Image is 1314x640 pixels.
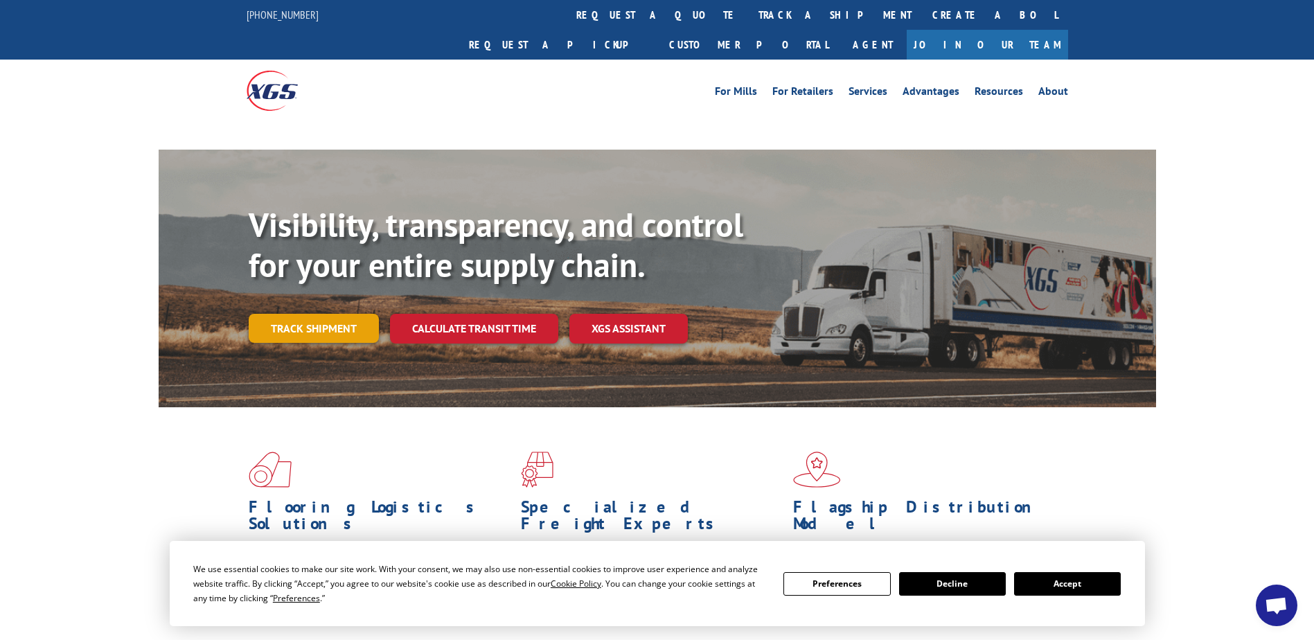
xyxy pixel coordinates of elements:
img: xgs-icon-focused-on-flooring-red [521,452,553,488]
a: Calculate transit time [390,314,558,344]
button: Accept [1014,572,1121,596]
h1: Specialized Freight Experts [521,499,783,539]
a: About [1038,86,1068,101]
button: Decline [899,572,1006,596]
img: xgs-icon-total-supply-chain-intelligence-red [249,452,292,488]
img: xgs-icon-flagship-distribution-model-red [793,452,841,488]
div: We use essential cookies to make our site work. With your consent, we may also use non-essential ... [193,562,767,605]
a: Request a pickup [459,30,659,60]
a: Advantages [903,86,959,101]
a: Resources [975,86,1023,101]
div: Cookie Consent Prompt [170,541,1145,626]
div: Open chat [1256,585,1297,626]
p: From overlength loads to delicate cargo, our experienced staff knows the best way to move your fr... [521,539,783,601]
span: Preferences [273,592,320,604]
a: Customer Portal [659,30,839,60]
h1: Flooring Logistics Solutions [249,499,510,539]
a: Track shipment [249,314,379,343]
a: XGS ASSISTANT [569,314,688,344]
span: Cookie Policy [551,578,601,589]
a: Join Our Team [907,30,1068,60]
b: Visibility, transparency, and control for your entire supply chain. [249,203,743,286]
a: [PHONE_NUMBER] [247,8,319,21]
a: For Mills [715,86,757,101]
h1: Flagship Distribution Model [793,499,1055,539]
a: Services [849,86,887,101]
a: For Retailers [772,86,833,101]
a: Agent [839,30,907,60]
button: Preferences [783,572,890,596]
span: Our agile distribution network gives you nationwide inventory management on demand. [793,539,1048,571]
span: As an industry carrier of choice, XGS has brought innovation and dedication to flooring logistics... [249,539,510,588]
